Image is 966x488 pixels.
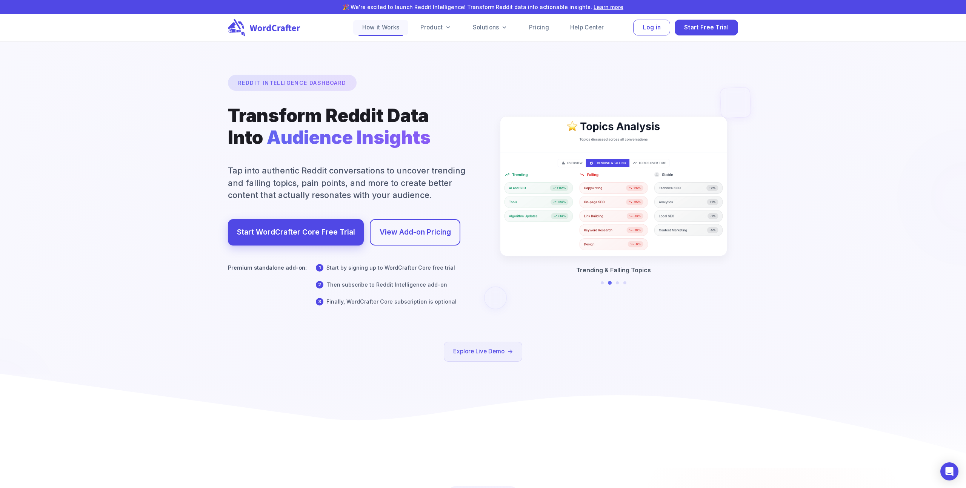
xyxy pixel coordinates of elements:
[675,20,738,36] button: Start Free Trial
[370,219,460,246] a: View Add-on Pricing
[453,347,513,357] a: Explore Live Demo
[576,265,651,275] p: Trending & Falling Topics
[500,117,727,256] img: Trending & Falling Topics
[353,20,409,35] a: How it Works
[380,226,451,239] a: View Add-on Pricing
[561,20,613,35] a: Help Center
[411,20,460,35] a: Product
[152,3,814,11] p: 🎉 We're excited to launch Reddit Intelligence! Transform Reddit data into actionable insights.
[228,219,364,246] a: Start WordCrafter Core Free Trial
[237,226,355,239] a: Start WordCrafter Core Free Trial
[684,23,729,33] span: Start Free Trial
[940,462,958,480] div: Open Intercom Messenger
[633,20,670,36] button: Log in
[464,20,517,35] a: Solutions
[444,342,522,362] a: Explore Live Demo
[594,4,623,10] a: Learn more
[643,23,661,33] span: Log in
[520,20,558,35] a: Pricing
